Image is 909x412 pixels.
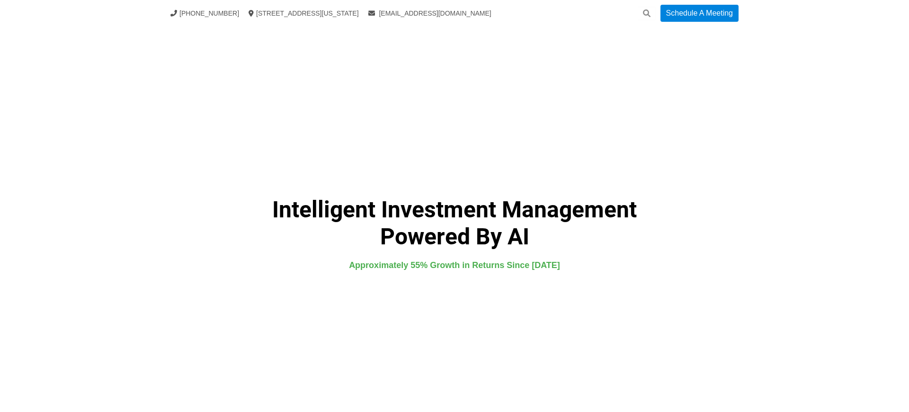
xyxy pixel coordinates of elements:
[380,223,529,250] b: Powered By AI
[150,196,759,250] h1: Intelligent Investment Management
[170,9,239,17] a: [PHONE_NUMBER]
[150,258,759,272] h4: Approximately 55% Growth in Returns Since [DATE]
[249,9,359,17] a: [STREET_ADDRESS][US_STATE]
[368,9,491,17] a: [EMAIL_ADDRESS][DOMAIN_NAME]
[660,5,739,22] a: Schedule A Meeting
